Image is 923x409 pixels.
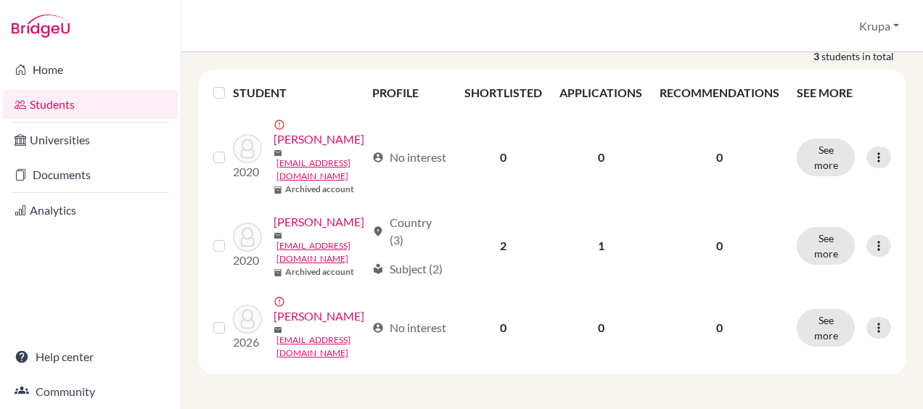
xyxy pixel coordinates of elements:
div: Subject (2) [372,260,443,278]
span: mail [274,231,282,240]
a: Help center [3,342,178,371]
img: Tifratine, Dina [233,305,262,334]
span: location_on [372,226,384,237]
p: 2026 [233,334,262,351]
span: inventory_2 [274,186,282,194]
a: [EMAIL_ADDRESS][DOMAIN_NAME] [276,239,366,265]
a: [PERSON_NAME] [274,213,364,231]
span: inventory_2 [274,268,282,277]
a: Analytics [3,196,178,225]
th: RECOMMENDATIONS [651,75,788,110]
p: 2020 [233,252,262,269]
div: No interest [372,319,446,336]
img: Bridge-U [12,15,70,38]
b: Archived account [285,183,354,196]
td: 0 [456,287,551,368]
th: SEE MORE [788,75,900,110]
span: account_circle [372,322,384,334]
th: PROFILE [364,75,456,110]
button: Krupa [853,12,906,40]
p: 2020 [233,163,262,181]
span: error_outline [274,296,288,307]
a: Community [3,377,178,406]
span: local_library [372,263,384,275]
img: Abu Alfailat, Dina [233,223,262,252]
td: 2 [456,204,551,287]
a: Home [3,55,178,84]
div: Country (3) [372,214,447,249]
td: 0 [551,287,651,368]
a: [PERSON_NAME] [274,131,364,148]
a: Universities [3,125,178,154]
b: Archived account [285,265,354,278]
p: 0 [660,237,779,255]
span: mail [274,149,282,157]
th: APPLICATIONS [551,75,651,110]
p: 0 [660,149,779,166]
span: account_circle [372,152,384,163]
a: [PERSON_NAME] [274,307,364,325]
th: STUDENT [233,75,364,110]
img: Abu Alfailat, Dina [233,134,262,163]
strong: 3 [813,49,821,64]
td: 1 [551,204,651,287]
a: Students [3,90,178,119]
th: SHORTLISTED [456,75,551,110]
a: Documents [3,160,178,189]
a: [EMAIL_ADDRESS][DOMAIN_NAME] [276,334,366,360]
button: See more [797,139,855,176]
span: students in total [821,49,906,64]
div: No interest [372,149,446,166]
button: See more [797,309,855,347]
span: error_outline [274,119,288,131]
a: [EMAIL_ADDRESS][DOMAIN_NAME] [276,157,366,183]
span: mail [274,326,282,334]
p: 0 [660,319,779,336]
button: See more [797,227,855,265]
td: 0 [551,110,651,204]
td: 0 [456,110,551,204]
